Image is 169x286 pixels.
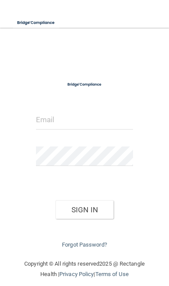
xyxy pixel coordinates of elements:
[59,271,94,277] a: Privacy Policy
[95,271,129,277] a: Terms of Use
[36,110,133,130] input: Email
[13,14,59,32] img: bridge_compliance_login_screen.278c3ca4.svg
[55,200,114,219] button: Sign In
[62,241,107,248] a: Forgot Password?
[64,80,106,89] img: bridge_compliance_login_screen.278c3ca4.svg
